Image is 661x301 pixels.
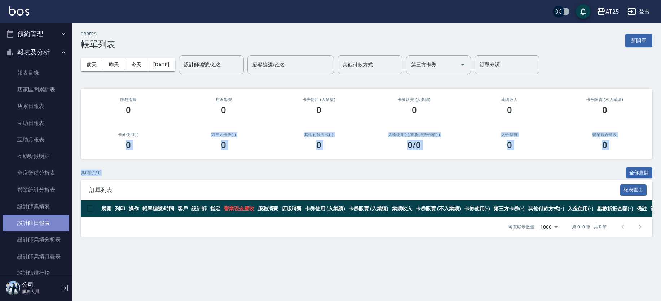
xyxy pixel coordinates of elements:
th: 店販消費 [280,200,304,217]
a: 營業統計分析表 [3,182,69,198]
a: 互助點數明細 [3,148,69,165]
th: 營業現金應收 [222,200,256,217]
h3: 0 [316,105,321,115]
a: 新開單 [625,37,652,44]
p: 服務人員 [22,288,59,295]
h5: 公司 [22,281,59,288]
th: 卡券使用(-) [463,200,492,217]
a: 報表匯出 [620,186,647,193]
h3: 服務消費 [89,97,167,102]
th: 點數折抵金額(-) [595,200,635,217]
h3: 0 [221,140,226,150]
button: 昨天 [103,58,125,71]
h3: 0 [507,105,512,115]
button: 全部展開 [626,167,653,179]
h2: 入金儲值 [471,132,548,137]
h3: 0 [412,105,417,115]
button: 預約管理 [3,25,69,43]
a: 設計師排行榜 [3,265,69,282]
h3: 0 /0 [407,140,421,150]
a: 報表目錄 [3,65,69,81]
h2: 卡券販賣 (不入業績) [566,97,644,102]
h3: 0 [602,105,607,115]
th: 設計師 [190,200,208,217]
button: 登出 [625,5,652,18]
a: 互助月報表 [3,131,69,148]
a: 設計師業績分析表 [3,231,69,248]
h3: 0 [602,140,607,150]
h2: 業績收入 [471,97,548,102]
button: 前天 [81,58,103,71]
h2: 其他付款方式(-) [280,132,358,137]
th: 備註 [635,200,649,217]
p: 共 0 筆, 1 / 0 [81,170,101,176]
img: Person [6,281,20,295]
a: 設計師業績表 [3,198,69,215]
a: 店家日報表 [3,98,69,114]
th: 第三方卡券(-) [492,200,526,217]
a: 設計師日報表 [3,215,69,231]
h3: 0 [126,105,131,115]
h2: 第三方卡券(-) [185,132,263,137]
th: 操作 [127,200,141,217]
th: 其他付款方式(-) [526,200,566,217]
div: AT25 [605,7,619,16]
h3: 帳單列表 [81,39,115,49]
a: 店家區間累計表 [3,81,69,98]
h3: 0 [221,105,226,115]
th: 業績收入 [390,200,414,217]
button: [DATE] [147,58,175,71]
h3: 0 [126,140,131,150]
img: Logo [9,6,29,16]
button: Open [457,59,468,70]
th: 服務消費 [256,200,280,217]
button: 新開單 [625,34,652,47]
th: 帳單編號/時間 [141,200,176,217]
h2: 營業現金應收 [566,132,644,137]
p: 每頁顯示數量 [508,224,534,230]
span: 訂單列表 [89,187,620,194]
th: 客戶 [176,200,190,217]
button: save [576,4,590,19]
h2: 卡券販賣 (入業績) [375,97,453,102]
h3: 0 [507,140,512,150]
th: 卡券販賣 (不入業績) [414,200,462,217]
th: 卡券使用 (入業績) [303,200,347,217]
button: 報表及分析 [3,43,69,62]
h2: 卡券使用(-) [89,132,167,137]
a: 全店業績分析表 [3,165,69,181]
th: 卡券販賣 (入業績) [347,200,391,217]
a: 設計師業績月報表 [3,248,69,265]
h2: 卡券使用 (入業績) [280,97,358,102]
h2: ORDERS [81,32,115,36]
p: 第 0–0 筆 共 0 筆 [572,224,607,230]
button: AT25 [594,4,622,19]
button: 報表匯出 [620,184,647,196]
th: 指定 [208,200,222,217]
h3: 0 [316,140,321,150]
h2: 店販消費 [185,97,263,102]
th: 列印 [113,200,127,217]
h2: 入金使用(-) /點數折抵金額(-) [375,132,453,137]
th: 入金使用(-) [566,200,596,217]
a: 互助日報表 [3,115,69,131]
div: 1000 [537,217,560,237]
th: 展開 [100,200,113,217]
button: 今天 [125,58,148,71]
